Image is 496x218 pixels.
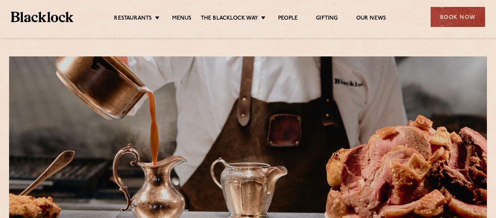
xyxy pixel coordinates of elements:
[278,15,298,23] a: People
[431,7,485,27] div: Book Now
[356,15,386,23] a: Our News
[172,15,192,23] a: Menus
[11,12,73,22] img: BL_Textured_Logo-footer-cropped.svg
[114,15,152,23] a: Restaurants
[316,15,338,23] a: Gifting
[201,15,258,23] a: The Blacklock Way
